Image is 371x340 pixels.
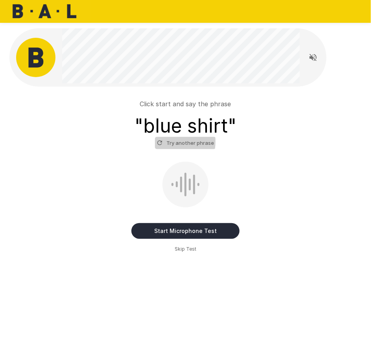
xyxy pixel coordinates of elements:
[135,115,236,137] h3: " blue shirt "
[131,223,240,239] button: Start Microphone Test
[140,99,231,109] p: Click start and say the phrase
[155,137,216,149] button: Try another phrase
[175,245,196,253] span: Skip Test
[16,38,55,77] img: bal_avatar.png
[305,50,321,65] button: Read questions aloud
